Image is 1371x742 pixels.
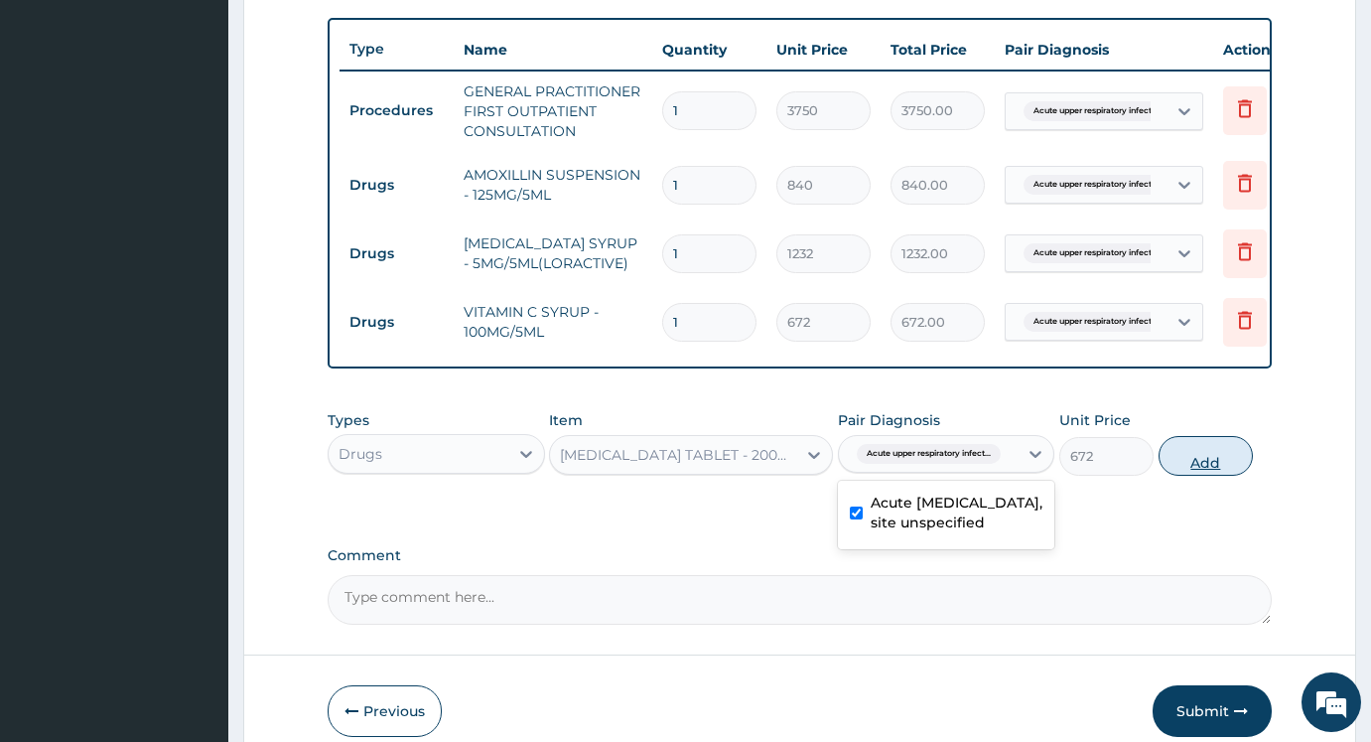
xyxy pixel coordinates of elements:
td: [MEDICAL_DATA] SYRUP - 5MG/5ML(LORACTIVE) [454,223,652,283]
div: [MEDICAL_DATA] TABLET - 200MG [560,445,797,465]
img: d_794563401_company_1708531726252_794563401 [37,99,80,149]
div: Minimize live chat window [326,10,373,58]
button: Add [1159,436,1253,476]
span: We're online! [115,236,274,437]
div: Drugs [339,444,382,464]
th: Quantity [652,30,766,70]
label: Pair Diagnosis [838,410,940,430]
button: Submit [1153,685,1272,737]
td: AMOXILLIN SUSPENSION - 125MG/5ML [454,155,652,215]
span: Acute upper respiratory infect... [1024,312,1167,332]
textarea: Type your message and hit 'Enter' [10,515,378,584]
div: Chat with us now [103,111,334,137]
td: Procedures [340,92,454,129]
th: Pair Diagnosis [995,30,1213,70]
label: Comment [328,547,1272,564]
span: Acute upper respiratory infect... [1024,101,1167,121]
label: Types [328,412,369,429]
span: Acute upper respiratory infect... [1024,175,1167,195]
th: Total Price [881,30,995,70]
th: Actions [1213,30,1312,70]
th: Type [340,31,454,68]
label: Unit Price [1059,410,1131,430]
th: Name [454,30,652,70]
td: VITAMIN C SYRUP - 100MG/5ML [454,292,652,352]
th: Unit Price [766,30,881,70]
td: Drugs [340,304,454,341]
td: GENERAL PRACTITIONER FIRST OUTPATIENT CONSULTATION [454,72,652,151]
label: Acute [MEDICAL_DATA], site unspecified [871,493,1043,532]
span: Acute upper respiratory infect... [857,444,1001,464]
button: Previous [328,685,442,737]
td: Drugs [340,235,454,272]
label: Item [549,410,583,430]
span: Acute upper respiratory infect... [1024,243,1167,263]
td: Drugs [340,167,454,204]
